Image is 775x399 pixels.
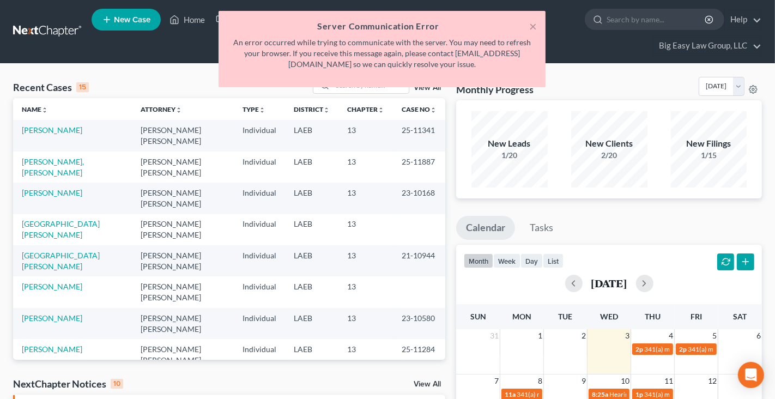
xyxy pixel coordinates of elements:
a: [PERSON_NAME] [22,125,82,135]
span: 3 [624,329,631,342]
span: Wed [600,312,618,321]
div: New Leads [471,137,548,150]
button: week [493,253,520,268]
a: [PERSON_NAME] [22,313,82,323]
a: Payments [426,10,487,29]
a: Districtunfold_more [294,105,330,113]
a: [PERSON_NAME] [22,282,82,291]
td: Individual [234,276,285,307]
td: [PERSON_NAME] [PERSON_NAME] [132,276,234,307]
td: 13 [338,245,393,276]
span: 10 [620,374,631,388]
span: 8 [537,374,543,388]
i: unfold_more [378,107,384,113]
td: LAEB [285,152,338,183]
td: [PERSON_NAME] [PERSON_NAME] [132,339,234,370]
td: LAEB [285,276,338,307]
td: 13 [338,308,393,339]
span: 341(a) meeting for [PERSON_NAME] [517,390,622,398]
input: Search by name... [607,9,706,29]
td: [PERSON_NAME] [PERSON_NAME] [132,183,234,214]
a: Case Nounfold_more [402,105,437,113]
td: 23-10168 [393,183,445,214]
span: 2p [679,345,687,353]
span: 341(a) meeting for [PERSON_NAME] [644,390,749,398]
button: list [543,253,564,268]
span: Sun [470,312,486,321]
span: 1p [635,390,643,398]
span: 2 [580,329,587,342]
span: 1 [537,329,543,342]
a: Attorneyunfold_more [141,105,182,113]
a: Help [725,10,761,29]
div: 10 [111,379,123,389]
span: 31 [489,329,500,342]
div: NextChapter Notices [13,377,123,390]
a: View All [414,380,441,388]
div: New Clients [571,137,647,150]
span: Fri [691,312,702,321]
a: Tasks [520,216,563,240]
td: [PERSON_NAME] [PERSON_NAME] [132,152,234,183]
h2: [DATE] [591,277,627,289]
span: 6 [755,329,762,342]
td: LAEB [285,339,338,370]
td: 25-11887 [393,152,445,183]
i: unfold_more [259,107,265,113]
button: day [520,253,543,268]
span: Hearing for [PERSON_NAME] [609,390,694,398]
a: [GEOGRAPHIC_DATA][PERSON_NAME] [22,251,100,271]
a: Chapterunfold_more [347,105,384,113]
span: 7 [493,374,500,388]
td: 13 [338,183,393,214]
span: 2p [635,345,643,353]
i: unfold_more [430,107,437,113]
span: 8:25a [592,390,608,398]
span: 11a [505,390,516,398]
i: unfold_more [41,107,48,113]
a: Nameunfold_more [22,105,48,113]
i: unfold_more [175,107,182,113]
i: unfold_more [323,107,330,113]
span: 341(a) meeting for [PERSON_NAME] [644,345,749,353]
a: Typeunfold_more [243,105,265,113]
a: Client Portal [210,10,281,29]
button: × [529,20,537,33]
div: 1/20 [471,150,548,161]
td: LAEB [285,183,338,214]
td: 13 [338,214,393,245]
span: Tue [558,312,572,321]
div: 2/20 [571,150,647,161]
a: Calendar [456,216,515,240]
span: 9 [580,374,587,388]
span: Thu [645,312,661,321]
td: Individual [234,245,285,276]
div: New Filings [671,137,747,150]
td: [PERSON_NAME] [PERSON_NAME] [132,308,234,339]
td: [PERSON_NAME] [PERSON_NAME] [132,214,234,245]
a: [PERSON_NAME] [22,344,82,354]
a: Directory Cases [281,10,365,29]
td: 13 [338,276,393,307]
a: [PERSON_NAME], [PERSON_NAME] [22,157,84,177]
button: month [464,253,493,268]
h5: Server Communication Error [227,20,537,33]
td: Individual [234,152,285,183]
td: 21-10944 [393,245,445,276]
td: Individual [234,214,285,245]
div: 1/15 [671,150,747,161]
td: LAEB [285,214,338,245]
td: Individual [234,120,285,151]
td: 13 [338,120,393,151]
td: Individual [234,183,285,214]
a: Home [164,10,210,29]
a: [PERSON_NAME] [22,188,82,197]
span: 4 [668,329,674,342]
td: LAEB [285,245,338,276]
td: 13 [338,152,393,183]
td: 25-11341 [393,120,445,151]
td: 13 [338,339,393,370]
a: DebtorCC [365,10,426,29]
td: LAEB [285,120,338,151]
td: 25-11284 [393,339,445,370]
